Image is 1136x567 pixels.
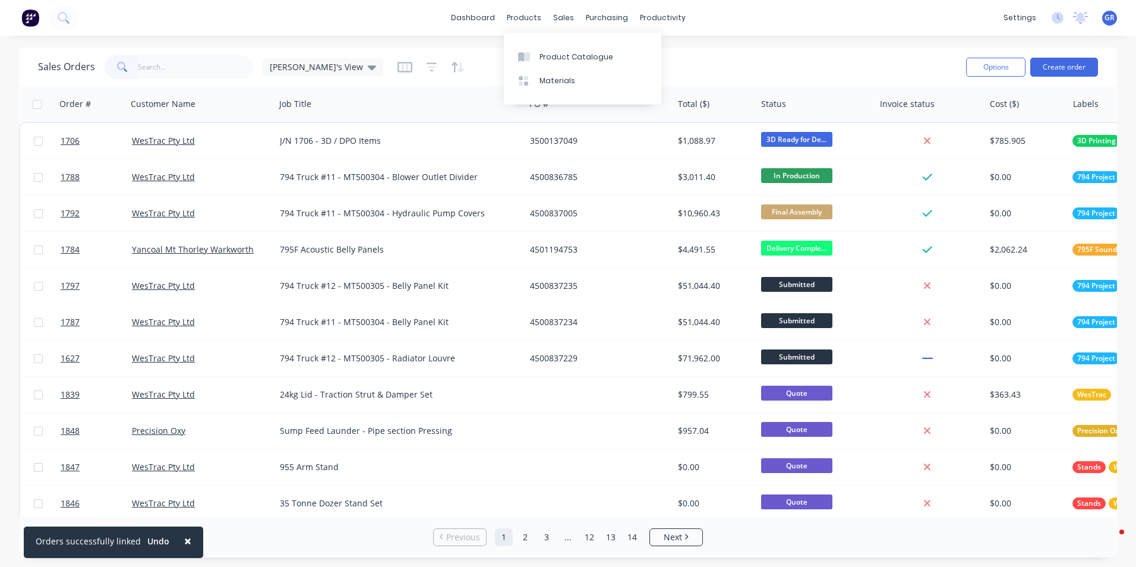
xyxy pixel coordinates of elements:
[530,280,662,292] div: 4500837235
[172,527,203,555] button: Close
[445,9,501,27] a: dashboard
[279,98,311,110] div: Job Title
[880,98,935,110] div: Invoice status
[990,461,1060,473] div: $0.00
[280,207,508,219] div: 794 Truck #11 - MT500304 - Hydraulic Pump Covers
[1077,171,1115,183] span: 794 Project
[678,207,748,219] div: $10,960.43
[1105,12,1115,23] span: GR
[678,135,748,147] div: $1,088.97
[1077,207,1115,219] span: 794 Project
[132,135,195,146] a: WesTrac Pty Ltd
[138,55,254,79] input: Search...
[678,461,748,473] div: $0.00
[38,61,95,73] h1: Sales Orders
[61,486,132,521] a: 1846
[184,533,191,549] span: ×
[761,386,832,401] span: Quote
[761,458,832,473] span: Quote
[61,341,132,376] a: 1627
[539,52,613,62] div: Product Catalogue
[990,280,1060,292] div: $0.00
[966,58,1025,77] button: Options
[61,171,80,183] span: 1788
[530,316,662,328] div: 4500837234
[446,531,480,543] span: Previous
[1096,527,1124,555] iframe: Intercom live chat
[761,168,832,183] span: In Production
[1077,497,1101,509] span: Stands
[761,422,832,437] span: Quote
[530,352,662,364] div: 4500837229
[530,244,662,256] div: 4501194753
[530,207,662,219] div: 4500837005
[61,159,132,195] a: 1788
[990,389,1060,401] div: $363.43
[132,207,195,219] a: WesTrac Pty Ltd
[61,497,80,509] span: 1846
[580,9,634,27] div: purchasing
[761,277,832,292] span: Submitted
[990,207,1060,219] div: $0.00
[61,232,132,267] a: 1784
[1072,316,1120,328] button: 794 Project
[990,98,1019,110] div: Cost ($)
[501,9,547,27] div: products
[132,244,254,255] a: Yancoal Mt Thorley Warkworth
[516,528,534,546] a: Page 2
[428,528,708,546] ul: Pagination
[504,69,661,93] a: Materials
[998,9,1042,27] div: settings
[990,171,1060,183] div: $0.00
[538,528,556,546] a: Page 3
[602,528,620,546] a: Page 13
[678,316,748,328] div: $51,044.40
[495,528,513,546] a: Page 1 is your current page
[530,171,662,183] div: 4500836785
[280,280,508,292] div: 794 Truck #12 - MT500305 - Belly Panel Kit
[539,75,575,86] div: Materials
[623,528,641,546] a: Page 14
[36,535,141,547] div: Orders successfully linked
[634,9,692,27] div: productivity
[61,135,80,147] span: 1706
[990,135,1060,147] div: $785.905
[678,425,748,437] div: $957.04
[61,352,80,364] span: 1627
[61,207,80,219] span: 1792
[580,528,598,546] a: Page 12
[1077,352,1115,364] span: 794 Project
[761,349,832,364] span: Submitted
[678,352,748,364] div: $71,962.00
[270,61,363,73] span: [PERSON_NAME]'s View
[132,316,195,327] a: WesTrac Pty Ltd
[132,425,185,436] a: Precision Oxy
[61,280,80,292] span: 1797
[280,497,508,509] div: 35 Tonne Dozer Stand Set
[61,449,132,485] a: 1847
[61,461,80,473] span: 1847
[650,531,702,543] a: Next page
[1072,171,1120,183] button: 794 Project
[61,389,80,401] span: 1839
[761,132,832,147] span: 3D Ready for De...
[547,9,580,27] div: sales
[761,204,832,219] span: Final Assembly
[1073,98,1099,110] div: Labels
[434,531,486,543] a: Previous page
[761,241,832,256] span: Delivery Comple...
[1072,280,1120,292] button: 794 Project
[678,389,748,401] div: $799.55
[678,497,748,509] div: $0.00
[1077,316,1115,328] span: 794 Project
[132,389,195,400] a: WesTrac Pty Ltd
[132,461,195,472] a: WesTrac Pty Ltd
[990,425,1060,437] div: $0.00
[761,494,832,509] span: Quote
[990,352,1060,364] div: $0.00
[280,316,508,328] div: 794 Truck #11 - MT500304 - Belly Panel Kit
[678,98,709,110] div: Total ($)
[21,9,39,27] img: Factory
[132,171,195,182] a: WesTrac Pty Ltd
[61,316,80,328] span: 1787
